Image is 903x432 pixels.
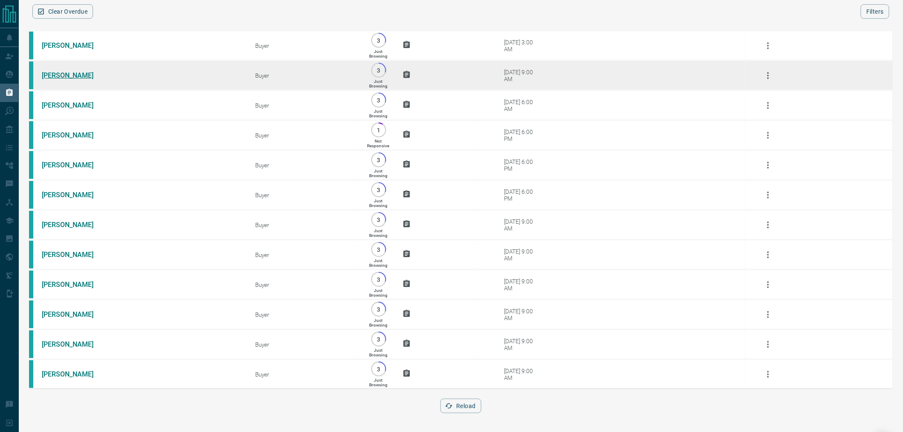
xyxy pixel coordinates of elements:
[29,151,33,179] div: condos.ca
[504,218,540,232] div: [DATE] 9:00 AM
[42,101,106,109] a: [PERSON_NAME]
[255,192,355,198] div: Buyer
[861,4,889,19] button: Filters
[504,368,540,381] div: [DATE] 9:00 AM
[369,109,387,118] p: Just Browsing
[369,49,387,58] p: Just Browsing
[504,128,540,142] div: [DATE] 6:00 PM
[369,169,387,178] p: Just Browsing
[42,131,106,139] a: [PERSON_NAME]
[376,37,382,44] p: 3
[42,280,106,289] a: [PERSON_NAME]
[376,97,382,103] p: 3
[376,306,382,312] p: 3
[42,41,106,50] a: [PERSON_NAME]
[504,278,540,292] div: [DATE] 9:00 AM
[42,310,106,318] a: [PERSON_NAME]
[255,281,355,288] div: Buyer
[504,39,540,53] div: [DATE] 3:00 AM
[376,157,382,163] p: 3
[504,248,540,262] div: [DATE] 9:00 AM
[29,360,33,388] div: condos.ca
[376,246,382,253] p: 3
[29,330,33,358] div: condos.ca
[29,61,33,89] div: condos.ca
[369,348,387,357] p: Just Browsing
[29,211,33,239] div: condos.ca
[42,71,106,79] a: [PERSON_NAME]
[504,308,540,321] div: [DATE] 9:00 AM
[42,370,106,378] a: [PERSON_NAME]
[504,188,540,202] div: [DATE] 6:00 PM
[255,222,355,228] div: Buyer
[255,132,355,139] div: Buyer
[369,198,387,208] p: Just Browsing
[369,288,387,298] p: Just Browsing
[255,162,355,169] div: Buyer
[29,181,33,209] div: condos.ca
[376,366,382,372] p: 3
[369,258,387,268] p: Just Browsing
[255,311,355,318] div: Buyer
[29,121,33,149] div: condos.ca
[255,251,355,258] div: Buyer
[255,371,355,378] div: Buyer
[376,187,382,193] p: 3
[29,271,33,298] div: condos.ca
[255,341,355,348] div: Buyer
[376,336,382,342] p: 3
[504,338,540,351] div: [DATE] 9:00 AM
[504,69,540,82] div: [DATE] 9:00 AM
[504,99,540,112] div: [DATE] 6:00 AM
[29,301,33,328] div: condos.ca
[504,158,540,172] div: [DATE] 6:00 PM
[29,241,33,269] div: condos.ca
[255,102,355,109] div: Buyer
[369,318,387,327] p: Just Browsing
[42,251,106,259] a: [PERSON_NAME]
[369,378,387,387] p: Just Browsing
[32,4,93,19] button: Clear Overdue
[376,276,382,283] p: 3
[376,67,382,73] p: 3
[376,216,382,223] p: 3
[255,42,355,49] div: Buyer
[42,340,106,348] a: [PERSON_NAME]
[29,91,33,119] div: condos.ca
[440,399,481,413] button: Reload
[376,127,382,133] p: 1
[369,228,387,238] p: Just Browsing
[42,161,106,169] a: [PERSON_NAME]
[367,139,390,148] p: Not Responsive
[29,32,33,59] div: condos.ca
[369,79,387,88] p: Just Browsing
[42,191,106,199] a: [PERSON_NAME]
[255,72,355,79] div: Buyer
[42,221,106,229] a: [PERSON_NAME]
